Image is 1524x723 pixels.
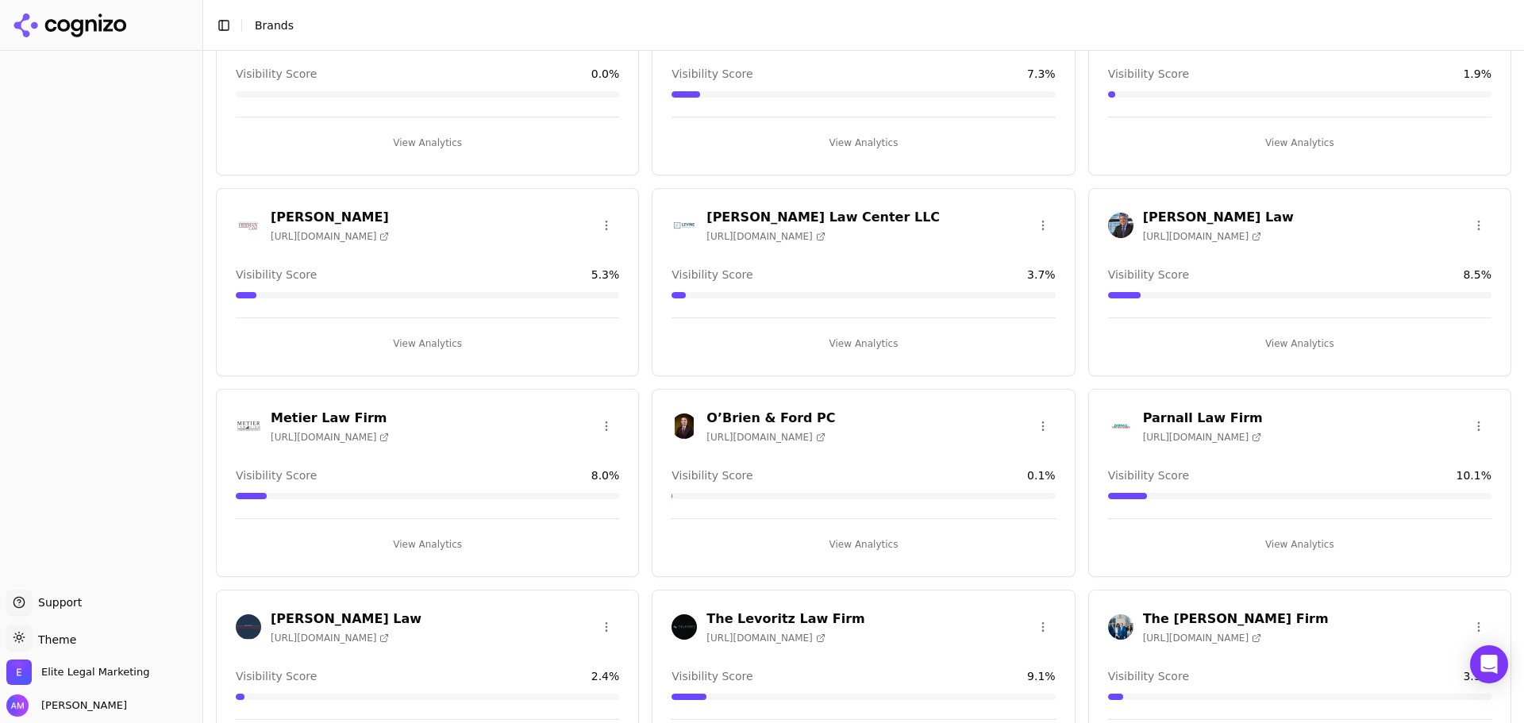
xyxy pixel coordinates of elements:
[41,665,149,679] span: Elite Legal Marketing
[1108,614,1133,640] img: The Stoddard Firm
[6,694,127,717] button: Open user button
[1108,331,1491,356] button: View Analytics
[271,230,389,243] span: [URL][DOMAIN_NAME]
[1143,610,1329,629] h3: The [PERSON_NAME] Firm
[1143,632,1261,644] span: [URL][DOMAIN_NAME]
[1143,208,1294,227] h3: [PERSON_NAME] Law
[1457,467,1491,483] span: 10.1 %
[6,694,29,717] img: Alex Morris
[35,698,127,713] span: [PERSON_NAME]
[271,208,389,227] h3: [PERSON_NAME]
[672,331,1055,356] button: View Analytics
[591,267,620,283] span: 5.3 %
[672,668,752,684] span: Visibility Score
[591,66,620,82] span: 0.0 %
[255,19,294,32] span: Brands
[1108,668,1189,684] span: Visibility Score
[236,267,317,283] span: Visibility Score
[1108,467,1189,483] span: Visibility Score
[706,208,940,227] h3: [PERSON_NAME] Law Center LLC
[271,632,389,644] span: [URL][DOMAIN_NAME]
[1143,409,1263,428] h3: Parnall Law Firm
[706,610,864,629] h3: The Levoritz Law Firm
[672,467,752,483] span: Visibility Score
[236,413,261,439] img: Metier Law Firm
[271,409,389,428] h3: Metier Law Firm
[672,413,697,439] img: O’Brien & Ford PC
[706,632,825,644] span: [URL][DOMAIN_NAME]
[236,532,619,557] button: View Analytics
[236,66,317,82] span: Visibility Score
[1108,413,1133,439] img: Parnall Law Firm
[672,267,752,283] span: Visibility Score
[706,431,825,444] span: [URL][DOMAIN_NAME]
[706,230,825,243] span: [URL][DOMAIN_NAME]
[255,17,294,33] nav: breadcrumb
[1027,467,1056,483] span: 0.1 %
[591,668,620,684] span: 2.4 %
[236,331,619,356] button: View Analytics
[1108,130,1491,156] button: View Analytics
[1108,66,1189,82] span: Visibility Score
[672,66,752,82] span: Visibility Score
[236,467,317,483] span: Visibility Score
[1463,267,1491,283] span: 8.5 %
[32,633,76,646] span: Theme
[1108,267,1189,283] span: Visibility Score
[1108,213,1133,238] img: Malman Law
[1027,267,1056,283] span: 3.7 %
[236,614,261,640] img: Patrick Crawford Law
[1027,668,1056,684] span: 9.1 %
[6,660,149,685] button: Open organization switcher
[672,130,1055,156] button: View Analytics
[1027,66,1056,82] span: 7.3 %
[236,213,261,238] img: Herman Law
[1143,230,1261,243] span: [URL][DOMAIN_NAME]
[32,594,82,610] span: Support
[1143,431,1261,444] span: [URL][DOMAIN_NAME]
[672,213,697,238] img: Levine Law Center LLC
[1463,668,1491,684] span: 3.9 %
[672,614,697,640] img: The Levoritz Law Firm
[591,467,620,483] span: 8.0 %
[6,660,32,685] img: Elite Legal Marketing
[1108,532,1491,557] button: View Analytics
[236,130,619,156] button: View Analytics
[271,610,421,629] h3: [PERSON_NAME] Law
[236,668,317,684] span: Visibility Score
[1470,645,1508,683] div: Open Intercom Messenger
[706,409,835,428] h3: O’Brien & Ford PC
[1463,66,1491,82] span: 1.9 %
[271,431,389,444] span: [URL][DOMAIN_NAME]
[672,532,1055,557] button: View Analytics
